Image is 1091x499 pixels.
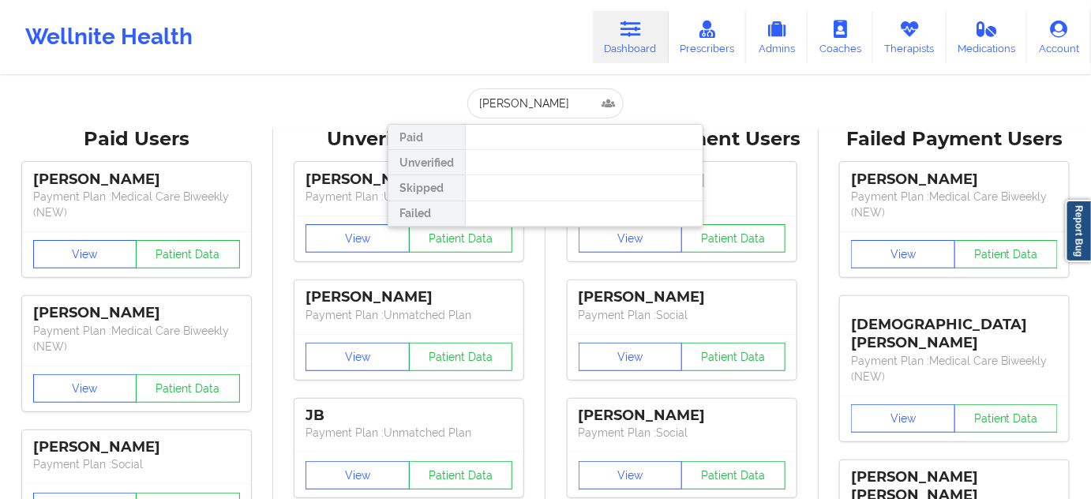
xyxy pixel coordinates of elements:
div: Failed [388,201,465,227]
div: [PERSON_NAME] [579,288,785,306]
a: Prescribers [669,11,747,63]
p: Payment Plan : Social [579,425,785,441]
p: Payment Plan : Social [33,456,240,472]
a: Account [1027,11,1091,63]
button: Patient Data [681,461,785,490]
div: Paid Users [11,127,262,152]
button: Patient Data [681,224,785,253]
button: View [33,374,137,403]
div: [PERSON_NAME] [306,288,512,306]
button: View [579,224,683,253]
button: Patient Data [681,343,785,371]
p: Payment Plan : Unmatched Plan [306,189,512,204]
a: Therapists [873,11,947,63]
a: Admins [746,11,808,63]
div: [PERSON_NAME] [306,171,512,189]
button: View [306,343,410,371]
a: Report Bug [1066,200,1091,262]
p: Payment Plan : Medical Care Biweekly (NEW) [851,353,1058,385]
button: View [851,240,955,268]
a: Dashboard [593,11,669,63]
button: Patient Data [954,240,1059,268]
p: Payment Plan : Medical Care Biweekly (NEW) [851,189,1058,220]
p: Payment Plan : Social [579,307,785,323]
div: [DEMOGRAPHIC_DATA][PERSON_NAME] [851,304,1058,352]
button: View [33,240,137,268]
button: Patient Data [136,374,240,403]
button: View [306,461,410,490]
button: View [851,404,955,433]
button: View [579,343,683,371]
p: Payment Plan : Unmatched Plan [306,425,512,441]
div: [PERSON_NAME] [33,171,240,189]
button: Patient Data [954,404,1059,433]
button: Patient Data [409,224,513,253]
p: Payment Plan : Unmatched Plan [306,307,512,323]
button: View [579,461,683,490]
div: [PERSON_NAME] [33,438,240,456]
button: View [306,224,410,253]
div: [PERSON_NAME] [579,407,785,425]
div: Skipped [388,175,465,201]
a: Medications [947,11,1028,63]
button: Patient Data [409,343,513,371]
p: Payment Plan : Medical Care Biweekly (NEW) [33,189,240,220]
div: JB [306,407,512,425]
div: Unverified Users [284,127,535,152]
div: [PERSON_NAME] [851,171,1058,189]
a: Coaches [808,11,873,63]
p: Payment Plan : Medical Care Biweekly (NEW) [33,323,240,355]
div: [PERSON_NAME] [33,304,240,322]
div: Unverified [388,150,465,175]
button: Patient Data [409,461,513,490]
button: Patient Data [136,240,240,268]
div: Paid [388,125,465,150]
div: Failed Payment Users [830,127,1081,152]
